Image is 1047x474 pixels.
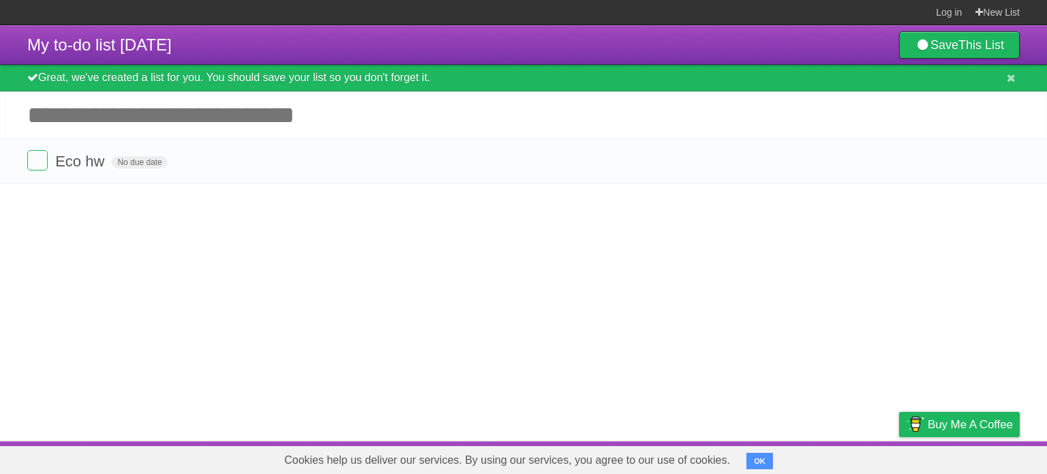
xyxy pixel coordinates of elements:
a: Privacy [881,445,917,471]
a: Buy me a coffee [899,412,1020,437]
span: Eco hw [55,153,108,170]
span: No due date [112,156,167,168]
a: About [718,445,746,471]
span: Cookies help us deliver our services. By using our services, you agree to our use of cookies. [271,447,744,474]
b: This List [958,38,1004,52]
span: Buy me a coffee [928,413,1013,436]
label: Done [27,150,48,171]
a: Developers [763,445,818,471]
a: Terms [835,445,865,471]
a: Suggest a feature [934,445,1020,471]
img: Buy me a coffee [906,413,924,436]
a: SaveThis List [899,31,1020,59]
button: OK [746,453,773,469]
span: My to-do list [DATE] [27,35,172,54]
